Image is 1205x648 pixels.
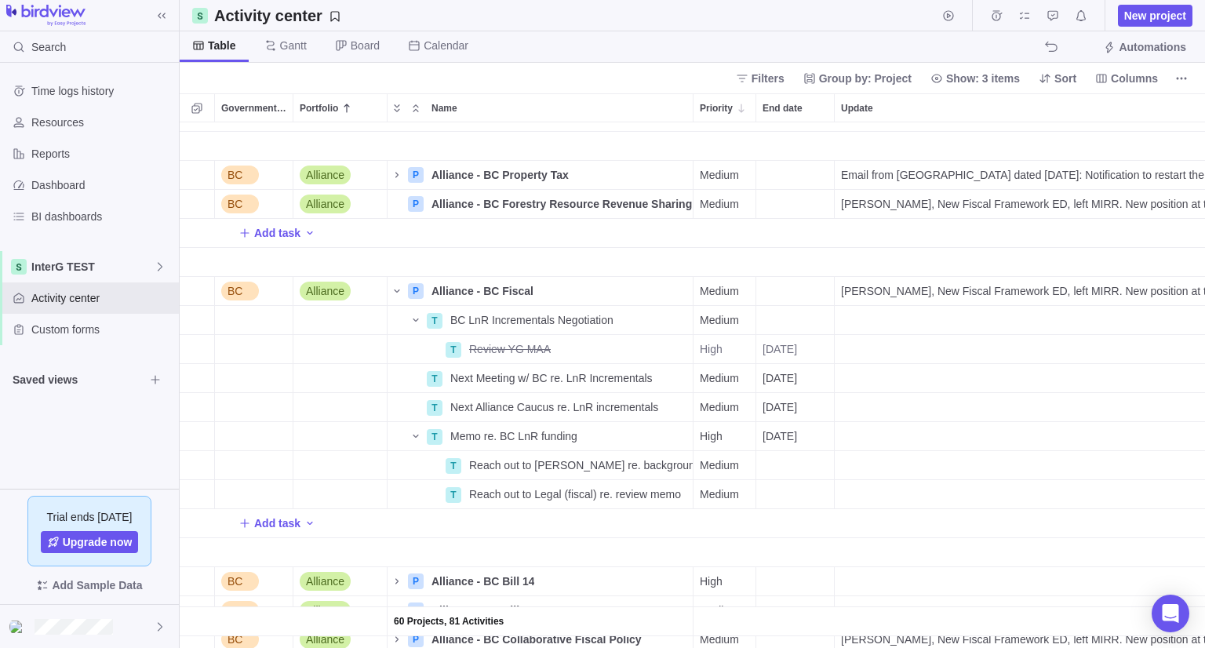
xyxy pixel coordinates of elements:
div: End date [756,567,835,596]
div: BC [215,161,293,189]
span: My assignments [1014,5,1036,27]
div: Priority [694,567,756,596]
div: BC [215,567,293,595]
span: Columns [1089,67,1164,89]
div: Name [388,190,694,219]
span: Alliance [306,602,344,618]
span: Resources [31,115,173,130]
span: High [700,341,723,357]
span: Show: 3 items [924,67,1026,89]
div: Portfolio [293,607,388,636]
div: Government Level [215,248,293,277]
div: Alliance [293,596,387,624]
span: Priority [700,100,733,116]
div: Alliance [293,277,387,305]
span: High [700,428,723,444]
div: Name [388,451,694,480]
span: Time logs history [31,83,173,99]
span: Medium [700,283,739,299]
div: Medium [694,306,755,334]
h2: Activity center [214,5,322,27]
div: Name [388,161,694,190]
span: Filters [752,71,785,86]
div: Priority [694,607,756,636]
div: Medium [694,480,755,508]
div: End date [756,538,835,567]
div: Name [388,132,694,161]
div: BC [215,190,293,218]
span: Activity center [31,290,173,306]
span: Medium [700,602,739,618]
div: Alliance - BC Property Tax [425,161,693,189]
div: Open Intercom Messenger [1152,595,1189,632]
a: Approval requests [1042,12,1064,24]
div: Priority [694,335,756,364]
div: Medium [694,451,755,479]
span: Notifications [1070,5,1092,27]
span: Medium [700,486,739,502]
span: Medium [700,632,739,647]
div: Portfolio [293,567,388,596]
div: Sophie Gonthier [9,617,28,636]
span: Alliance [306,632,344,647]
span: Medium [700,167,739,183]
div: P [408,573,424,589]
span: Start timer [937,5,959,27]
div: End date [756,335,835,364]
div: Alliance - BC Bill 14 [425,567,693,595]
span: Save your current layout and filters as a View [208,5,348,27]
span: Gantt [280,38,307,53]
div: Portfolio [293,248,388,277]
img: Show [9,621,28,633]
div: High [694,567,755,595]
span: Add activity [304,512,316,534]
div: Alliance - BC Forestry Resource Revenue Sharing [425,190,693,218]
span: Alliance [306,573,344,589]
div: End date [756,422,835,451]
div: Government Level [215,393,293,422]
div: Alliance [293,190,387,218]
span: Saved views [13,372,144,388]
div: Name [388,538,694,567]
span: Medium [700,370,739,386]
span: Reach out to Legal (fiscal) re. review memo [469,486,681,502]
div: Government Level [215,451,293,480]
div: P [408,167,424,183]
div: P [408,632,424,647]
div: Memo re. BC LnR funding [444,422,693,450]
div: Name [388,567,694,596]
span: Group by: Project [797,67,918,89]
span: Expand [388,97,406,119]
div: Name [425,94,693,122]
span: Add task [238,512,300,534]
span: Name [431,100,457,116]
span: Table [208,38,236,53]
div: Portfolio [293,94,387,122]
span: Show: 3 items [946,71,1020,86]
div: End date [756,596,835,625]
span: Calendar [424,38,468,53]
span: Memo re. BC LnR funding [450,428,577,444]
span: Approval requests [1042,5,1064,27]
div: P [408,602,424,618]
span: Add activity [304,222,316,244]
span: Alliance [306,167,344,183]
span: Automations [1119,39,1186,55]
span: BC [228,283,242,299]
span: Time logs [985,5,1007,27]
div: Priority [694,132,756,161]
div: Portfolio [293,422,388,451]
div: P [408,283,424,299]
div: T [446,487,461,503]
span: Group by: Project [819,71,912,86]
span: Portfolio [300,100,338,116]
span: BC LnR Incrementals Negotiation [450,312,613,328]
div: End date [756,132,835,161]
div: Medium [694,596,755,624]
span: Add task [254,225,300,241]
div: Priority [694,393,756,422]
span: 60 Projects, 81 Activities [394,613,504,629]
span: Alliance - BC Property Tax [431,167,569,183]
a: Upgrade now [41,531,139,553]
div: High [694,335,755,363]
